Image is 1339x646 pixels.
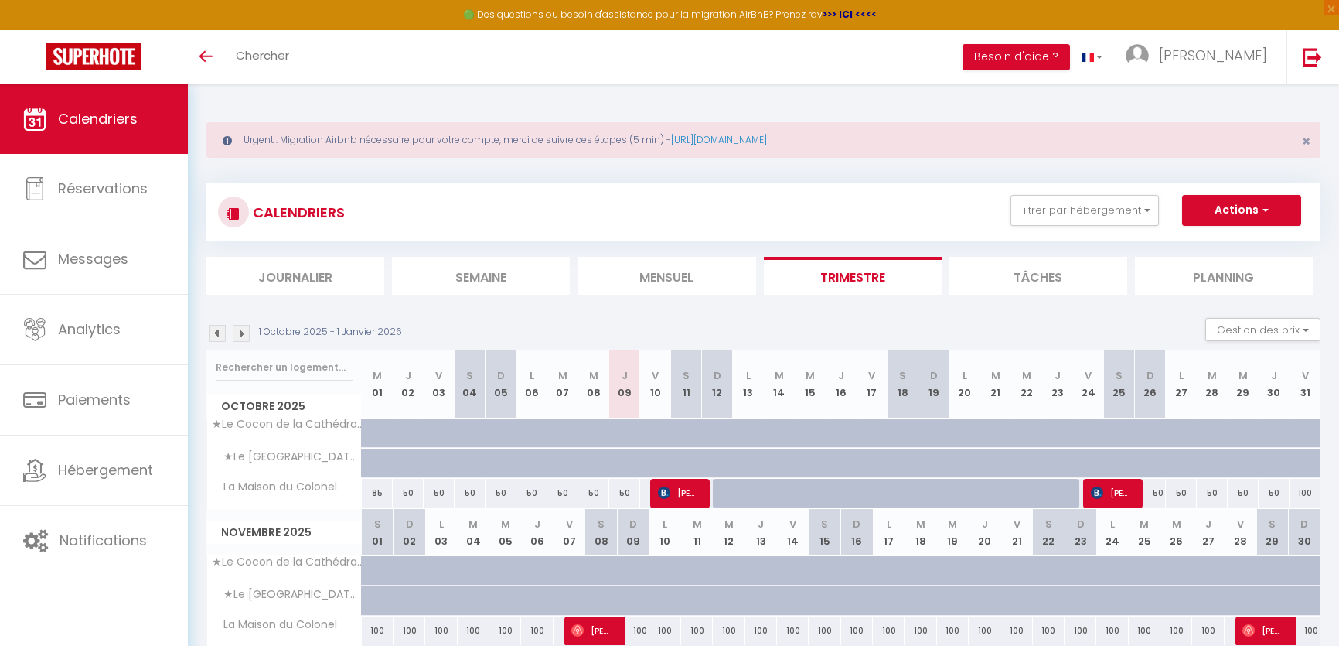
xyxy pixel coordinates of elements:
[622,368,628,383] abbr: J
[775,368,784,383] abbr: M
[609,350,640,419] th: 09
[1300,517,1308,531] abbr: D
[439,517,444,531] abbr: L
[516,350,547,419] th: 06
[424,350,455,419] th: 03
[547,350,578,419] th: 07
[949,257,1127,295] li: Tâches
[216,354,353,381] input: Rechercher un logement...
[663,517,667,531] abbr: L
[1091,478,1132,508] span: [PERSON_NAME]
[1228,479,1259,508] div: 50
[841,617,873,645] div: 100
[1269,517,1276,531] abbr: S
[1146,368,1154,383] abbr: D
[46,43,141,70] img: Super Booking
[521,509,553,556] th: 06
[1073,350,1104,419] th: 24
[207,395,361,418] span: Octobre 2025
[516,479,547,508] div: 50
[58,249,128,268] span: Messages
[394,509,425,556] th: 02
[571,616,612,645] span: [PERSON_NAME]
[1077,517,1085,531] abbr: D
[671,350,702,419] th: 11
[394,617,425,645] div: 100
[466,368,473,383] abbr: S
[683,368,690,383] abbr: S
[888,350,918,419] th: 18
[1140,517,1149,531] abbr: M
[949,350,980,419] th: 20
[1096,617,1128,645] div: 100
[210,586,364,603] span: ★Le [GEOGRAPHIC_DATA]★
[1205,517,1211,531] abbr: J
[629,517,637,531] abbr: D
[1288,509,1320,556] th: 30
[963,44,1070,70] button: Besoin d'aide ?
[435,368,442,383] abbr: V
[905,509,936,556] th: 18
[206,122,1320,158] div: Urgent : Migration Airbnb nécessaire pour votre compte, merci de suivre ces étapes (5 min) -
[60,531,147,550] span: Notifications
[887,517,891,531] abbr: L
[1271,368,1277,383] abbr: J
[455,350,486,419] th: 04
[392,257,570,295] li: Semaine
[713,509,744,556] th: 12
[1000,617,1032,645] div: 100
[1022,368,1031,383] abbr: M
[713,617,744,645] div: 100
[362,479,393,508] div: 85
[1302,368,1309,383] abbr: V
[566,517,573,531] abbr: V
[468,517,478,531] abbr: M
[963,368,967,383] abbr: L
[578,257,755,295] li: Mensuel
[724,517,734,531] abbr: M
[210,617,341,634] span: La Maison du Colonel
[405,368,411,383] abbr: J
[649,509,681,556] th: 10
[1208,368,1217,383] abbr: M
[1159,46,1267,65] span: [PERSON_NAME]
[714,368,721,383] abbr: D
[530,368,534,383] abbr: L
[693,517,702,531] abbr: M
[1065,509,1096,556] th: 23
[617,617,649,645] div: 100
[681,617,713,645] div: 100
[1160,509,1192,556] th: 26
[393,350,424,419] th: 02
[210,556,364,568] span: ★Le Cocon de la Cathédrale★
[554,509,585,556] th: 07
[236,47,289,63] span: Chercher
[1259,350,1290,419] th: 30
[899,368,906,383] abbr: S
[764,350,795,419] th: 14
[916,517,925,531] abbr: M
[210,479,341,496] span: La Maison du Colonel
[1126,44,1149,67] img: ...
[374,517,381,531] abbr: S
[658,478,699,508] span: [PERSON_NAME]
[1135,350,1166,419] th: 26
[868,368,875,383] abbr: V
[982,517,988,531] abbr: J
[857,350,888,419] th: 17
[823,8,877,21] a: >>> ICI <<<<
[948,517,957,531] abbr: M
[1259,479,1290,508] div: 50
[362,617,394,645] div: 100
[873,617,905,645] div: 100
[1225,509,1256,556] th: 28
[1042,350,1073,419] th: 23
[617,509,649,556] th: 09
[1172,517,1181,531] abbr: M
[1033,617,1065,645] div: 100
[489,509,521,556] th: 05
[425,617,457,645] div: 100
[873,509,905,556] th: 17
[764,257,942,295] li: Trimestre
